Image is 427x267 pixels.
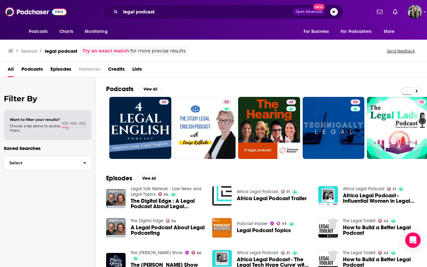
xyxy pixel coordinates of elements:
a: 48 [238,97,300,159]
a: Episodes [50,64,71,77]
button: Select [4,156,92,170]
h3: legal podcast [45,48,77,54]
span: 38 [419,99,424,106]
a: Legal Podcast Topics [237,228,291,233]
a: Podcast Insider [237,221,268,226]
button: open menu [80,26,116,38]
h2: Podcasts [106,85,134,93]
a: 48 [286,99,296,105]
div: Open Intercom Messenger [405,232,421,248]
img: How to Build a Better Legal Podcast [318,218,338,238]
h2: Filter By [4,94,92,103]
span: 55 [224,99,229,106]
span: Choose a tab above to access filters. [10,124,60,133]
span: for more precise results [130,47,186,55]
span: Open Advanced [296,10,322,13]
a: Africa Legal Podcast [237,250,278,255]
span: New [313,4,325,10]
a: All [8,64,14,77]
a: A Legal Podcast About Legal Podcasting [131,225,205,236]
h3: Search [21,48,37,54]
span: Monitoring [85,27,107,36]
button: Open AdvancedNew [293,8,325,16]
span: 48 [289,99,293,106]
span: Select [4,161,78,165]
span: 34 [171,220,176,223]
span: More [384,27,395,36]
a: 31 [281,190,290,193]
a: 60 [191,251,202,255]
span: 54 [353,99,358,106]
img: User Profile [408,5,422,19]
span: Networks [79,64,100,77]
span: 31 [286,190,290,193]
a: The Legal Toolkit [343,250,376,255]
span: Want to filter your results? [10,117,60,122]
a: 54 [303,97,365,159]
a: Podcasts [21,64,43,77]
a: 48 [159,99,169,105]
img: Podchaser - Follow, Share and Rate Podcasts [5,6,66,18]
button: Show profile menu [408,5,422,19]
button: open menu [337,26,381,38]
img: The Digital Edge : A Legal Podcast About Legal Podcasting [106,189,126,208]
a: Africa Legal Podcast [343,186,384,192]
a: How to Build a Better Legal Podcast [343,225,417,236]
button: Send feedback [385,48,417,54]
a: Africa Legal Podcast Trailer [237,196,307,201]
a: Legal Talk Network - Law News and Legal Topics [131,186,201,197]
p: Saved Searches [4,145,92,151]
a: The Chris Voss Show [131,250,182,255]
button: open menu [299,26,337,38]
span: Credits [108,64,125,77]
a: 43 [378,219,389,223]
a: Try an exact match [82,47,129,55]
span: For Business [304,27,329,36]
span: Charts [59,27,73,36]
h2: Episodes [106,174,132,182]
button: open menu [379,26,403,38]
a: A Legal Podcast About Legal Podcasting [106,218,126,238]
span: Podcasts [29,27,48,36]
a: Africa Legal Podcast [237,189,278,194]
a: 31 [281,251,290,255]
div: Search podcasts, credits, & more... [103,4,343,19]
a: Show notifications dropdown [390,6,400,17]
span: 43 [384,220,388,223]
span: For Podcasters [341,27,371,36]
a: The Digital Edge : A Legal Podcast About Legal Podcasting [131,198,205,209]
img: Africa Legal Podcast Trailer [212,186,232,206]
a: EpisodesView All [106,174,160,182]
a: Legal Podcast Topics [212,218,232,238]
a: The Digital Edge [131,218,163,224]
a: 55 [222,99,231,105]
button: View All [137,175,160,182]
span: 54 [164,193,168,196]
a: 54 [158,192,169,196]
a: 38 [417,99,426,105]
a: Charts [55,26,77,38]
a: 48 [109,97,171,159]
img: Africa Legal Podcast - Influential Women in Legal Tech [318,186,338,206]
a: PodcastsView All [106,85,162,93]
a: 43 [378,251,389,255]
a: 43 [276,222,287,225]
span: 43 [384,252,388,255]
a: Africa Legal Podcast - Influential Women in Legal Tech [343,193,417,204]
span: 48 [162,99,166,106]
a: Lists [132,64,142,77]
a: Show notifications dropdown [374,6,385,17]
a: 31 [387,187,396,191]
input: Search podcasts, credits, & more... [120,7,293,17]
a: 55 [174,97,236,159]
span: 31 [392,188,396,191]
